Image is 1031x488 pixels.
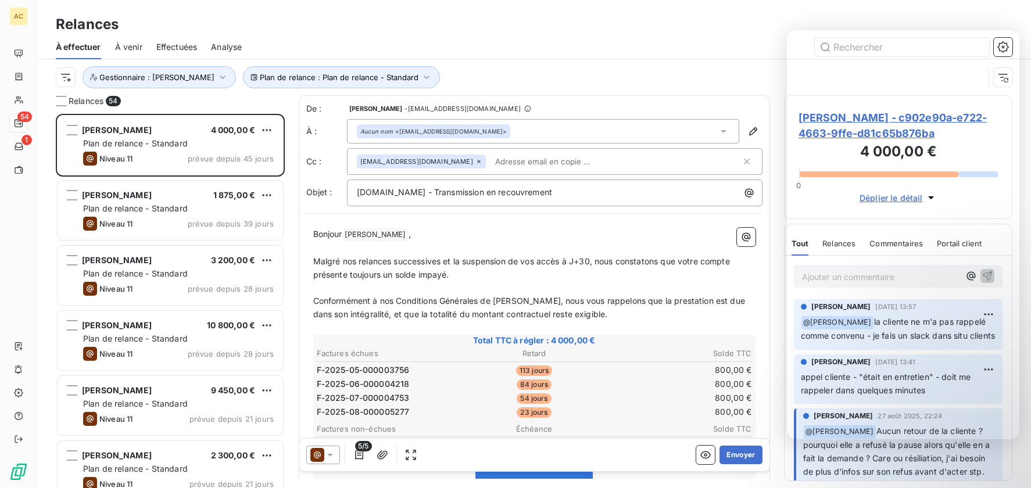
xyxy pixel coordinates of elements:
span: 23 jours [517,407,551,418]
span: 9 450,00 € [211,385,256,395]
span: [PERSON_NAME] [82,125,152,135]
div: <[EMAIL_ADDRESS][DOMAIN_NAME]> [360,127,507,135]
span: [PERSON_NAME] [82,450,152,460]
td: 800,00 € [608,364,753,376]
button: Plan de relance : Plan de relance - Standard [243,66,440,88]
span: Niveau 11 [99,414,133,424]
span: Total TTC à régler : 4 000,00 € [315,335,754,346]
th: Solde TTC [608,423,753,435]
span: Relances [69,95,103,107]
span: Niveau 11 [99,154,133,163]
span: prévue depuis 28 jours [188,284,274,293]
td: 800,00 € [608,392,753,404]
span: 2 300,00 € [211,450,256,460]
span: - [EMAIL_ADDRESS][DOMAIN_NAME] [404,105,520,112]
td: 800,00 € [608,378,753,390]
span: F-2025-07-000004753 [317,392,410,404]
th: Factures échues [316,347,461,360]
span: Plan de relance - Standard [83,138,188,148]
span: [PERSON_NAME] [82,190,152,200]
span: Gestionnaire : [PERSON_NAME] [99,73,214,82]
span: F-2025-06-000004218 [317,378,410,390]
span: Plan de relance - Standard [83,464,188,473]
span: Voir et payer les factures [485,477,583,487]
span: [PERSON_NAME] [82,320,152,330]
span: prévue depuis 39 jours [188,219,274,228]
span: À venir [115,41,142,53]
iframe: Intercom live chat [991,448,1019,476]
span: Analyse [211,41,242,53]
span: 1 [22,135,32,145]
h3: Relances [56,14,119,35]
span: Objet : [306,187,332,197]
span: Plan de relance - Standard [83,399,188,408]
span: [EMAIL_ADDRESS][DOMAIN_NAME] [360,158,473,165]
th: Factures non-échues [316,423,461,435]
span: 1 875,00 € [213,190,256,200]
span: 54 jours [517,393,551,404]
label: Cc : [306,156,347,167]
span: Niveau 11 [99,219,133,228]
span: [PERSON_NAME] [82,255,152,265]
td: 800,00 € [608,406,753,418]
em: Aucun nom [360,127,393,135]
span: [PERSON_NAME] [343,228,408,242]
th: Retard [462,347,607,360]
span: prévue depuis 45 jours [188,154,274,163]
span: 3 200,00 € [211,255,256,265]
span: Bonjour [313,229,342,239]
span: 84 jours [517,379,552,390]
span: Plan de relance : Plan de relance - Standard [260,73,418,82]
span: De : [306,103,347,114]
span: [PERSON_NAME] [349,105,403,112]
button: Envoyer [719,446,762,464]
span: 54 [17,112,32,122]
span: F-2025-08-000005277 [317,406,410,418]
span: [DOMAIN_NAME] - Transmission en recouvrement [357,187,553,197]
span: [PERSON_NAME] [82,385,152,395]
span: Plan de relance - Standard [83,333,188,343]
span: Effectuées [156,41,198,53]
span: Conformément à nos Conditions Générales de [PERSON_NAME], nous vous rappelons que la prestation e... [313,296,748,319]
span: , [409,229,411,239]
span: 4 000,00 € [211,125,256,135]
span: 113 jours [516,365,552,376]
span: Niveau 11 [99,284,133,293]
span: Malgré nos relances successives et la suspension de vos accès à J+30, nous constatons que votre c... [313,256,732,279]
span: À effectuer [56,41,101,53]
span: Niveau 11 [99,349,133,358]
span: Plan de relance - Standard [83,203,188,213]
span: F-2025-05-000003756 [317,364,410,376]
span: prévue depuis 21 jours [189,414,274,424]
span: 10 800,00 € [207,320,255,330]
div: grid [56,114,285,488]
span: 5/5 [355,441,371,451]
input: Adresse email en copie ... [491,153,625,170]
th: Solde TTC [608,347,753,360]
button: Gestionnaire : [PERSON_NAME] [83,66,236,88]
span: 54 [106,96,120,106]
label: À : [306,125,347,137]
span: prévue depuis 28 jours [188,349,274,358]
span: Plan de relance - Standard [83,268,188,278]
div: AC [9,7,28,26]
img: Logo LeanPay [9,462,28,481]
th: Échéance [462,423,607,435]
iframe: Intercom live chat [787,30,1019,439]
